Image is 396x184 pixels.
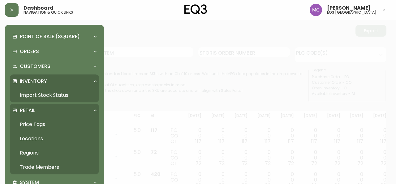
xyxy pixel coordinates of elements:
a: Trade Members [10,160,99,174]
img: logo [184,4,207,14]
a: Import Stock Status [10,88,99,102]
p: Inventory [20,78,47,85]
p: Orders [20,48,39,55]
a: Locations [10,132,99,146]
div: Orders [10,45,99,58]
p: Point of Sale (Square) [20,33,80,40]
div: Retail [10,104,99,117]
div: Inventory [10,74,99,88]
a: Regions [10,146,99,160]
h5: eq3 [GEOGRAPHIC_DATA] [327,11,377,14]
p: Retail [20,107,35,114]
span: [PERSON_NAME] [327,6,371,11]
p: Customers [20,63,50,70]
div: Point of Sale (Square) [10,30,99,43]
img: 6dbdb61c5655a9a555815750a11666cc [310,4,322,16]
a: Price Tags [10,117,99,132]
div: Customers [10,60,99,73]
h5: navigation & quick links [24,11,73,14]
span: Dashboard [24,6,54,11]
